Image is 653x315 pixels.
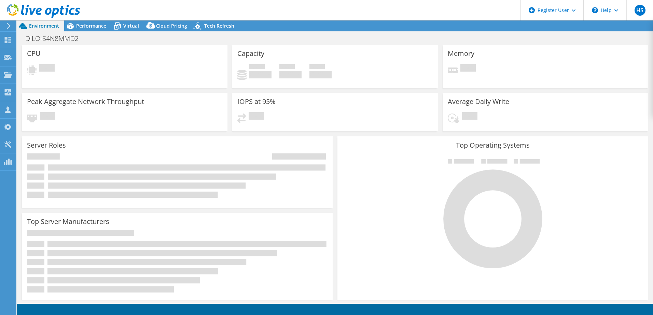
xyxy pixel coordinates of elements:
span: Environment [29,22,59,29]
span: Total [309,64,325,71]
span: Pending [460,64,476,73]
h3: Server Roles [27,141,66,149]
svg: \n [592,7,598,13]
h4: 0 GiB [309,71,332,78]
h3: Memory [448,50,474,57]
span: Pending [249,112,264,121]
h4: 0 GiB [279,71,302,78]
h3: CPU [27,50,41,57]
span: Cloud Pricing [156,22,187,29]
h3: Top Server Manufacturers [27,218,109,225]
h3: Average Daily Write [448,98,509,105]
span: Pending [39,64,55,73]
h3: IOPS at 95% [237,98,276,105]
span: Free [279,64,295,71]
span: Tech Refresh [204,22,234,29]
span: Pending [40,112,55,121]
span: Performance [76,22,106,29]
span: Virtual [123,22,139,29]
h3: Top Operating Systems [343,141,643,149]
span: HS [635,5,645,16]
span: Used [249,64,265,71]
span: Pending [462,112,477,121]
h4: 0 GiB [249,71,272,78]
h3: Peak Aggregate Network Throughput [27,98,144,105]
h3: Capacity [237,50,264,57]
h1: DILO-S4N8MMD2 [22,35,89,42]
